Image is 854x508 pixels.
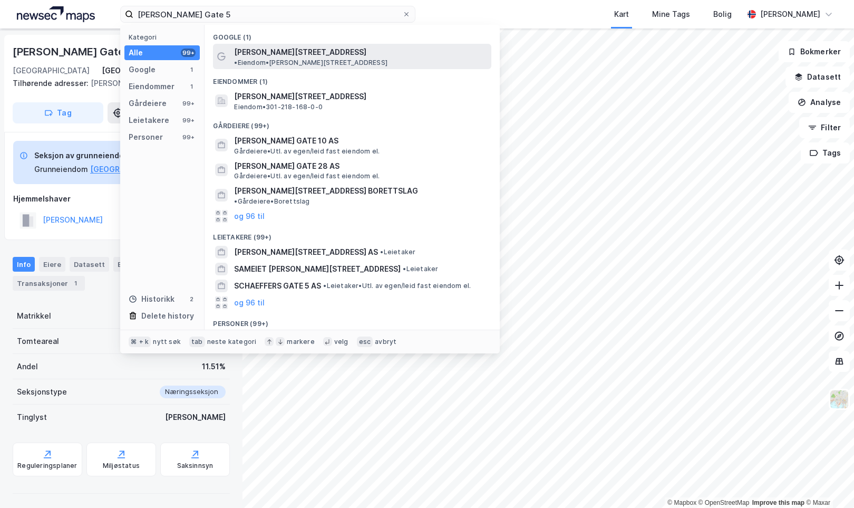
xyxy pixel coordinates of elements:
[187,82,196,91] div: 1
[323,282,471,290] span: Leietaker • Utl. av egen/leid fast eiendom el.
[13,276,85,291] div: Transaksjoner
[829,389,849,409] img: Z
[13,79,91,88] span: Tilhørende adresser:
[129,63,156,76] div: Google
[403,265,406,273] span: •
[779,41,850,62] button: Bokmerker
[801,142,850,164] button: Tags
[70,257,109,272] div: Datasett
[187,65,196,74] div: 1
[177,462,213,470] div: Saksinnsyn
[129,33,200,41] div: Kategori
[39,257,65,272] div: Eiere
[234,197,237,205] span: •
[205,311,500,330] div: Personer (99+)
[181,116,196,124] div: 99+
[323,282,326,290] span: •
[801,457,854,508] iframe: Chat Widget
[667,499,696,506] a: Mapbox
[698,499,750,506] a: OpenStreetMap
[234,90,487,103] span: [PERSON_NAME][STREET_ADDRESS]
[17,411,47,424] div: Tinglyst
[713,8,732,21] div: Bolig
[789,92,850,113] button: Analyse
[234,263,401,275] span: SAMEIET [PERSON_NAME][STREET_ADDRESS]
[205,113,500,132] div: Gårdeiere (99+)
[90,163,202,176] button: [GEOGRAPHIC_DATA], 218/168
[17,360,38,373] div: Andel
[187,295,196,303] div: 2
[334,338,348,346] div: velg
[103,462,140,470] div: Miljøstatus
[202,360,226,373] div: 11.51%
[133,6,402,22] input: Søk på adresse, matrikkel, gårdeiere, leietakere eller personer
[34,149,202,162] div: Seksjon av grunneiendom
[205,225,500,244] div: Leietakere (99+)
[752,499,804,506] a: Improve this map
[181,99,196,108] div: 99+
[129,114,169,127] div: Leietakere
[760,8,820,21] div: [PERSON_NAME]
[129,97,167,110] div: Gårdeiere
[234,135,487,147] span: [PERSON_NAME] GATE 10 AS
[129,46,143,59] div: Alle
[13,257,35,272] div: Info
[17,335,59,348] div: Tomteareal
[234,59,387,67] span: Eiendom • [PERSON_NAME][STREET_ADDRESS]
[141,310,194,322] div: Delete history
[234,103,323,111] span: Eiendom • 301-218-168-0-0
[234,160,487,172] span: [PERSON_NAME] GATE 28 AS
[799,117,850,138] button: Filter
[205,69,500,88] div: Eiendommer (1)
[13,77,221,90] div: [PERSON_NAME] Gate 7
[129,131,163,143] div: Personer
[785,66,850,88] button: Datasett
[70,278,81,289] div: 1
[375,338,396,346] div: avbryt
[234,210,265,223] button: og 96 til
[234,46,366,59] span: [PERSON_NAME][STREET_ADDRESS]
[102,64,230,77] div: [GEOGRAPHIC_DATA], 218/168/0/3
[234,172,380,180] span: Gårdeiere • Utl. av egen/leid fast eiendom el.
[801,457,854,508] div: Kontrollprogram for chat
[165,411,226,424] div: [PERSON_NAME]
[380,248,383,256] span: •
[153,338,181,346] div: nytt søk
[17,386,67,398] div: Seksjonstype
[287,338,314,346] div: markere
[234,59,237,66] span: •
[234,185,418,197] span: [PERSON_NAME][STREET_ADDRESS] BORETTSLAG
[129,337,151,347] div: ⌘ + k
[205,25,500,44] div: Google (1)
[189,337,205,347] div: tab
[234,197,309,206] span: Gårdeiere • Borettslag
[614,8,629,21] div: Kart
[129,293,174,305] div: Historikk
[652,8,690,21] div: Mine Tags
[13,193,229,205] div: Hjemmelshaver
[357,337,373,347] div: esc
[34,163,88,176] div: Grunneiendom
[13,102,103,123] button: Tag
[17,310,51,322] div: Matrikkel
[234,246,378,258] span: [PERSON_NAME][STREET_ADDRESS] AS
[207,338,257,346] div: neste kategori
[181,133,196,141] div: 99+
[13,43,135,60] div: [PERSON_NAME] Gate 5
[129,80,174,93] div: Eiendommer
[234,280,321,292] span: SCHAEFFERS GATE 5 AS
[403,265,438,273] span: Leietaker
[234,147,380,156] span: Gårdeiere • Utl. av egen/leid fast eiendom el.
[17,6,95,22] img: logo.a4113a55bc3d86da70a041830d287a7e.svg
[234,296,265,309] button: og 96 til
[13,64,90,77] div: [GEOGRAPHIC_DATA]
[113,257,152,272] div: Bygg
[380,248,415,256] span: Leietaker
[17,462,77,470] div: Reguleringsplaner
[181,49,196,57] div: 99+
